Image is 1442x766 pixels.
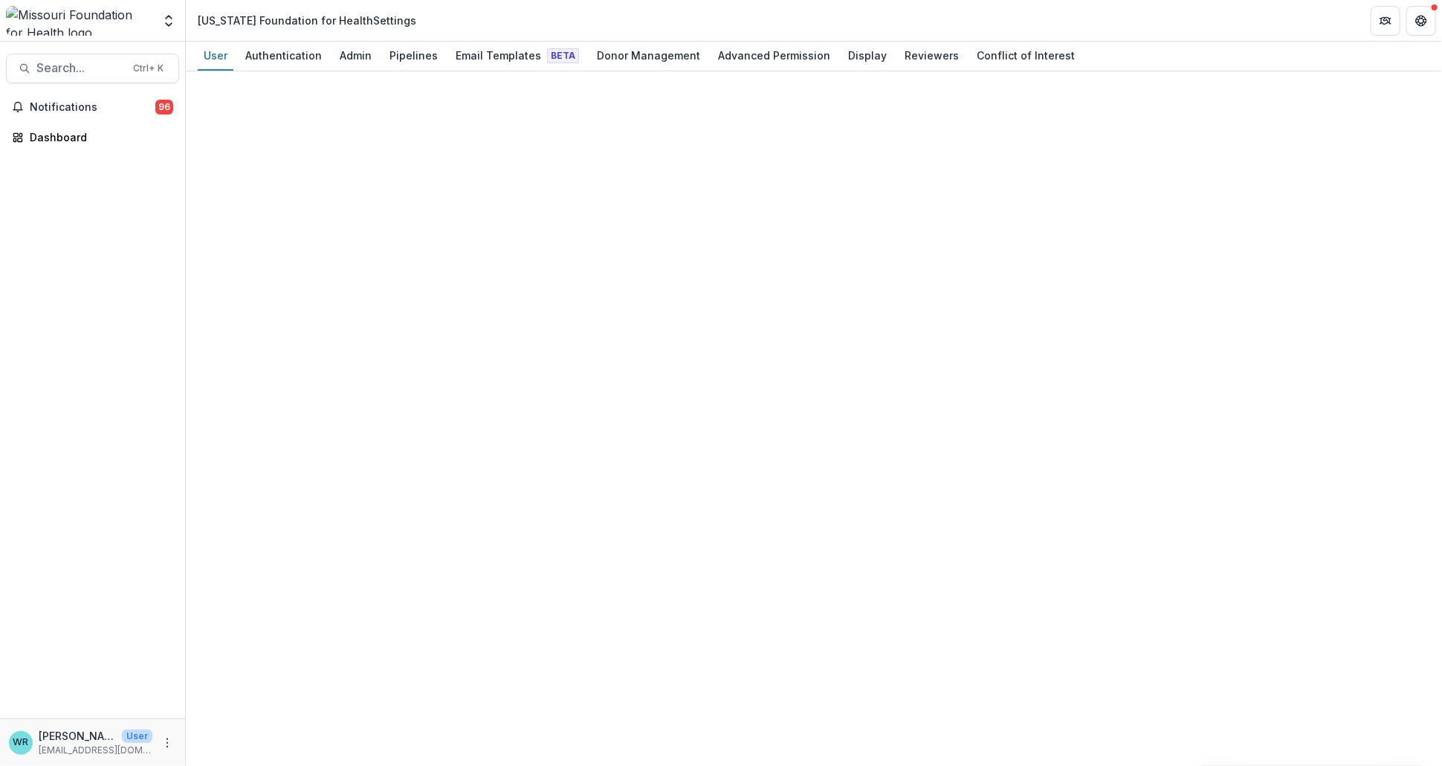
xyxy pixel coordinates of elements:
span: Search... [36,61,124,75]
p: [PERSON_NAME] [39,728,116,744]
span: Beta [547,48,579,63]
button: Get Help [1406,6,1436,36]
img: Missouri Foundation for Health logo [6,6,152,36]
div: Reviewers [899,45,965,66]
a: Advanced Permission [712,42,836,71]
a: Conflict of Interest [971,42,1081,71]
div: Dashboard [30,129,167,145]
button: Partners [1371,6,1400,36]
div: Authentication [239,45,328,66]
a: Reviewers [899,42,965,71]
div: Admin [334,45,378,66]
div: User [198,45,233,66]
span: Notifications [30,101,155,114]
div: Pipelines [384,45,444,66]
div: Wendy Rohrbach [13,738,29,747]
a: Email Templates Beta [450,42,585,71]
div: Email Templates [450,45,585,66]
a: Pipelines [384,42,444,71]
div: Advanced Permission [712,45,836,66]
button: Notifications96 [6,95,179,119]
a: Dashboard [6,125,179,149]
div: [US_STATE] Foundation for Health Settings [198,13,416,28]
p: [EMAIL_ADDRESS][DOMAIN_NAME] [39,744,152,757]
nav: breadcrumb [192,10,422,31]
a: Display [842,42,893,71]
a: User [198,42,233,71]
div: Donor Management [591,45,706,66]
div: Ctrl + K [130,60,166,77]
span: 96 [155,100,173,115]
button: Search... [6,54,179,83]
a: Authentication [239,42,328,71]
a: Admin [334,42,378,71]
div: Conflict of Interest [971,45,1081,66]
button: More [158,734,176,752]
button: Open entity switcher [158,6,179,36]
a: Donor Management [591,42,706,71]
p: User [122,730,152,743]
div: Display [842,45,893,66]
